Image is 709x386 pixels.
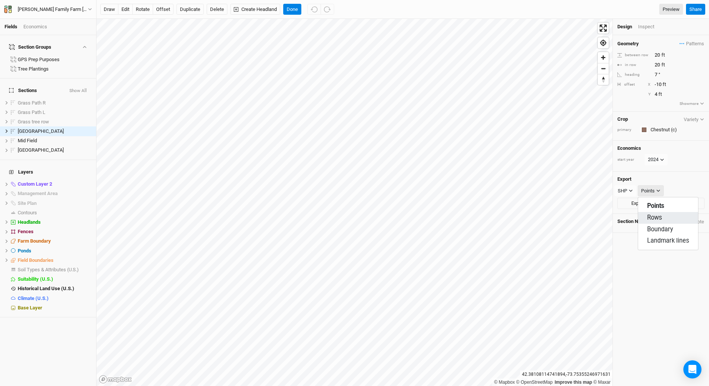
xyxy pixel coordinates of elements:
span: Sections [9,88,37,94]
div: heading [617,72,651,78]
div: Management Area [18,191,92,197]
div: Upper Field [18,147,92,153]
div: Farm Boundary [18,238,92,244]
div: offset [624,82,635,88]
div: Custom Layer 2 [18,181,92,187]
div: Soil Types & Attributes (U.S.) [18,267,92,273]
button: rotate [132,4,153,15]
button: Show All [69,88,87,94]
input: Chestnut (c) [648,125,704,134]
h4: Layers [5,165,92,180]
a: OpenStreetMap [516,380,553,385]
button: Done [283,4,301,15]
div: GPS Prep Purposes [18,57,92,63]
div: between row [617,52,651,58]
button: Showmore [679,100,704,107]
div: in row [617,62,651,68]
span: Historical Land Use (U.S.) [18,286,74,291]
div: Grass Path L [18,109,92,115]
span: Farm Boundary [18,238,51,244]
div: Climate (U.S.) [18,295,92,301]
span: Points [647,202,664,211]
button: 2024 [645,154,668,165]
span: [GEOGRAPHIC_DATA] [18,147,64,153]
span: Fences [18,229,34,234]
button: Zoom in [598,52,609,63]
div: Ponds [18,248,92,254]
button: [PERSON_NAME] Family Farm [PERSON_NAME] GPS Befco & Drill (ACTIVE) [4,5,92,14]
span: Custom Layer 2 [18,181,52,187]
div: Economics [23,23,47,30]
div: Headlands [18,219,92,225]
div: SHP [618,187,627,195]
button: Show section groups [81,45,87,49]
span: Ponds [18,248,31,254]
button: Find my location [598,37,609,48]
h4: Export [617,176,704,182]
span: Management Area [18,191,58,196]
button: Duplicate [176,4,204,15]
a: Mapbox [494,380,515,385]
div: X [648,82,651,88]
span: Grass tree row [18,119,49,125]
button: Points [638,185,664,197]
span: [GEOGRAPHIC_DATA] [18,128,64,134]
span: Climate (U.S.) [18,295,49,301]
span: Zoom out [598,63,609,74]
div: Grass Path R [18,100,92,106]
div: Lower Field [18,128,92,134]
span: Boundary [647,225,673,234]
button: offset [153,4,173,15]
button: SHP [614,185,636,197]
a: Fields [5,24,17,29]
div: Points [641,187,655,195]
div: Contours [18,210,92,216]
span: Field Boundaries [18,257,54,263]
button: Undo (^z) [307,4,321,15]
button: Export[GEOGRAPHIC_DATA] [617,198,704,209]
canvas: Map [97,19,612,386]
div: [PERSON_NAME] Family Farm [PERSON_NAME] GPS Befco & Drill (ACTIVE) [18,6,88,13]
span: Rows [647,214,662,222]
div: Inspect [638,23,665,30]
span: Suitability (U.S.) [18,276,53,282]
a: Improve this map [555,380,592,385]
div: Mid Field [18,138,92,144]
h4: Crop [617,116,628,122]
span: Grass Path R [18,100,46,106]
div: Tree Plantings [18,66,92,72]
button: Delete [207,4,227,15]
button: Patterns [679,40,704,48]
div: Section Groups [9,44,51,50]
span: Grass Path L [18,109,45,115]
div: Fences [18,229,92,235]
div: Grass tree row [18,119,92,125]
button: Reset bearing to north [598,74,609,85]
h4: Geometry [617,41,639,47]
span: Landmark lines [647,237,689,245]
h4: Economics [617,145,704,151]
div: 42.38108114741894 , -73.75355246971631 [520,371,612,378]
span: Site Plan [18,200,37,206]
button: Enter fullscreen [598,23,609,34]
button: Share [686,4,705,15]
button: Variety [683,117,704,122]
div: Base Layer [18,305,92,311]
a: Maxar [593,380,611,385]
button: Create Headland [230,4,280,15]
span: Headlands [18,219,41,225]
a: Preview [659,4,683,15]
div: start year [617,157,644,163]
div: Open Intercom Messenger [683,360,701,378]
div: primary [617,127,636,133]
span: Contours [18,210,37,215]
button: edit [118,4,133,15]
div: Field Boundaries [18,257,92,263]
span: Soil Types & Attributes (U.S.) [18,267,79,272]
a: Mapbox logo [99,375,132,384]
div: Site Plan [18,200,92,206]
